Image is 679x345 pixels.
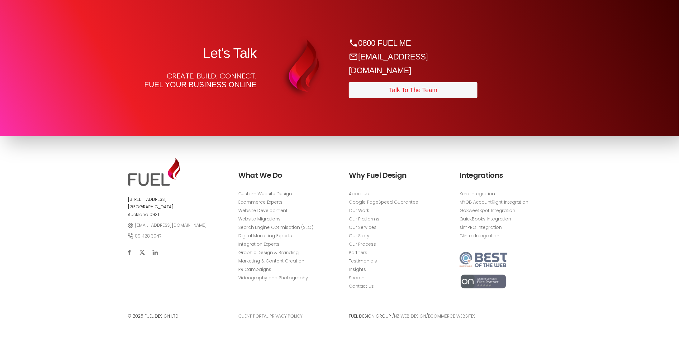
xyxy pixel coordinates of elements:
[238,313,330,320] p: |
[459,274,507,290] img: Oncord Elite Partners
[349,275,364,281] a: Search
[238,313,268,319] a: Client Portal
[459,224,502,231] a: simPRO Integration
[238,241,279,248] a: Integration Experts
[459,191,495,197] a: Xero Integration
[349,250,367,256] a: Partners
[238,258,304,265] a: Marketing & Content Creation
[238,267,271,273] a: PR Campaigns
[123,246,135,259] a: Facebook
[349,199,418,206] a: Google PageSpeed Guarantee
[238,224,313,231] a: Search Engine Optimisation (SEO)
[278,39,330,92] img: Website Design Auckland
[349,283,374,290] a: Contact Us
[394,313,426,319] a: NZ Web Design
[459,233,499,239] a: Cliniko Integration
[238,216,281,223] a: Website Migrations
[459,252,507,267] img: Best of the web
[128,45,256,62] h2: Let's Talk
[128,232,161,240] a: 09 428 3047
[144,80,256,89] strong: Fuel your business online
[269,313,302,319] a: PRIVACY POLICY
[128,72,256,90] p: Create. Build. Connect.
[349,233,369,239] a: Our Story
[149,246,162,259] a: LinkedIn
[349,313,551,320] p: Fuel Design group / /
[349,216,379,223] a: Our Platforms
[128,222,207,229] a: [EMAIL_ADDRESS][DOMAIN_NAME]
[238,191,292,197] a: Custom Website Design
[349,224,377,231] a: Our Services
[459,208,515,214] a: GoSweetSpot Integration
[238,250,299,256] a: Graphic Design & Branding
[349,38,411,48] a: 0800 FUEL ME
[238,208,287,214] a: Website Development
[238,233,292,239] a: Digital Marketing Experts
[349,241,376,248] a: Our Process
[349,267,366,273] a: Insights
[128,313,220,320] p: © 2025 Fuel Design Ltd
[459,216,511,223] a: QuickBooks Integration
[128,158,180,186] img: Web Design Auckland
[136,246,149,259] a: X (Twitter)
[459,199,528,206] a: MYOB AccountRight Integration
[128,179,180,188] a: Web Design Auckland
[428,313,476,319] a: eCommerce Websites
[349,258,377,265] a: Testimonials
[238,275,308,281] a: Videography and Photography
[349,82,477,98] a: Talk To The Team
[238,169,330,182] h3: What We Do
[459,169,551,182] h3: Integrations
[349,191,369,197] a: About us
[238,199,283,206] a: Ecommerce Experts
[128,196,220,219] p: [STREET_ADDRESS] [GEOGRAPHIC_DATA] Auckland 0931
[349,169,441,182] h3: Why Fuel Design
[349,208,369,214] a: Our Work
[349,52,428,75] a: [EMAIL_ADDRESS][DOMAIN_NAME]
